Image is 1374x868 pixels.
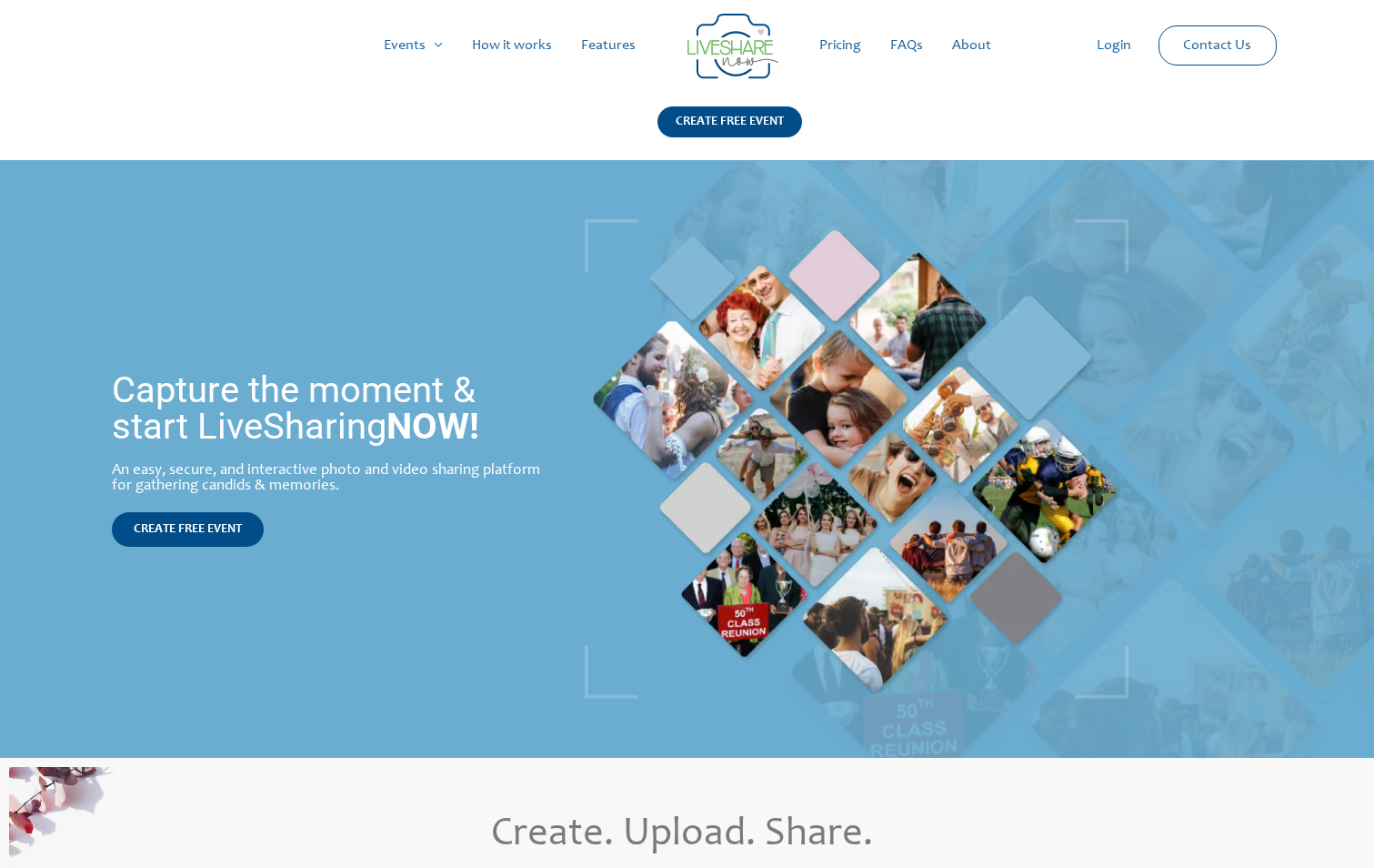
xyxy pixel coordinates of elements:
div: CREATE FREE EVENT [657,106,802,137]
h1: Capture the moment & start LiveSharing [112,372,547,445]
img: LiveShare logo - Capture & Share Event Memories [687,14,778,79]
a: Login [1082,16,1146,75]
a: Features [567,16,650,75]
a: About [938,16,1006,75]
a: Pricing [805,16,876,75]
a: How it works [457,16,567,75]
img: Live Photobooth [585,219,1128,699]
div: An easy, secure, and interactive photo and video sharing platform for gathering candids & memories. [112,463,547,494]
a: Events [369,16,457,75]
a: Contact Us [1168,26,1266,65]
nav: Site Navigation [32,16,1342,75]
a: CREATE FREE EVENT [112,512,264,547]
span: Create. Upload. Share. [491,815,873,855]
span: CREATE FREE EVENT [134,523,242,536]
a: CREATE FREE EVENT [657,106,802,160]
a: FAQs [876,16,938,75]
strong: NOW! [386,405,479,448]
